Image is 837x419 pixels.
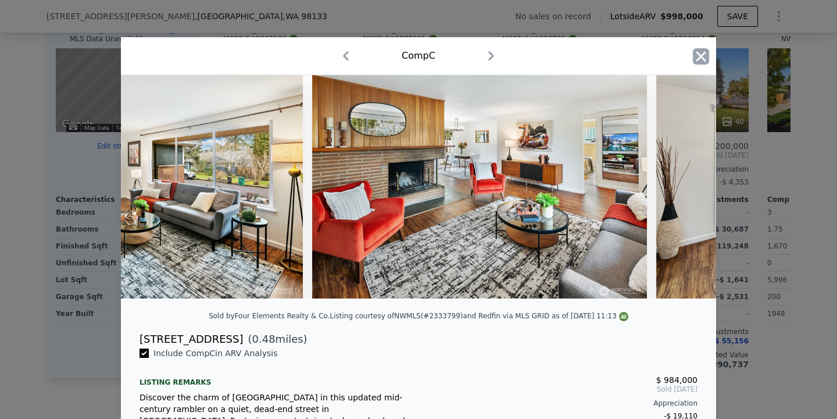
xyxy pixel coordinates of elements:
[252,333,276,345] span: 0.48
[243,331,307,347] span: ( miles)
[209,312,330,320] div: Sold by Four Elements Realty & Co .
[428,385,697,394] span: Sold [DATE]
[330,312,628,320] div: Listing courtesy of NWMLS (#2333799) and Redfin via MLS GRID as of [DATE] 11:13
[139,368,409,387] div: Listing remarks
[402,49,435,63] div: Comp C
[619,312,628,321] img: NWMLS Logo
[139,331,243,347] div: [STREET_ADDRESS]
[656,375,697,385] span: $ 984,000
[312,75,647,299] img: Property Img
[149,349,282,358] span: Include Comp C in ARV Analysis
[428,399,697,408] div: Appreciation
